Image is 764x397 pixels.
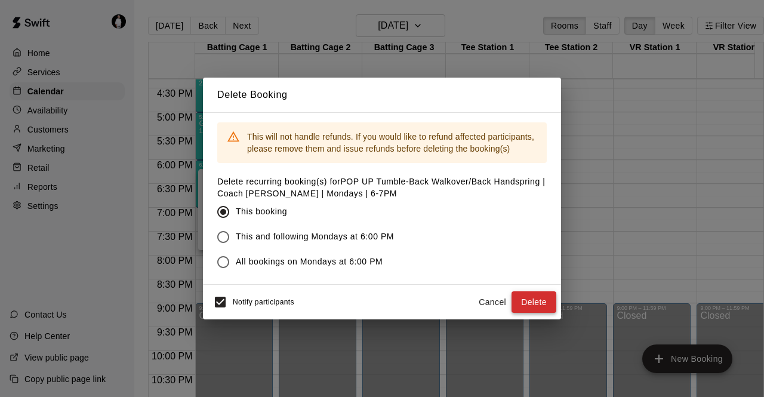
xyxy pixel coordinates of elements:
span: This and following Mondays at 6:00 PM [236,230,394,243]
button: Delete [512,291,556,313]
div: This will not handle refunds. If you would like to refund affected participants, please remove th... [247,126,537,159]
button: Cancel [473,291,512,313]
span: This booking [236,205,287,218]
span: All bookings on Mondays at 6:00 PM [236,256,383,268]
label: Delete recurring booking(s) for POP UP Tumble-Back Walkover/Back Handspring | Coach [PERSON_NAME]... [217,176,547,199]
span: Notify participants [233,298,294,306]
h2: Delete Booking [203,78,561,112]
